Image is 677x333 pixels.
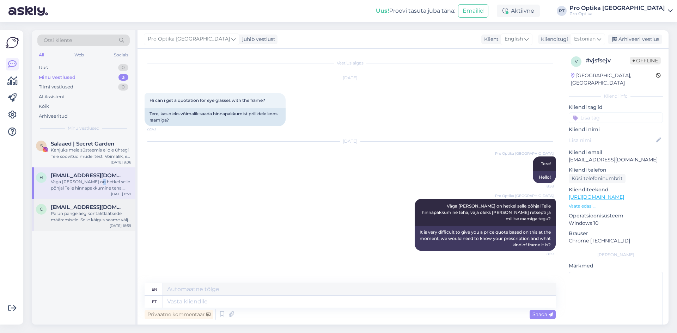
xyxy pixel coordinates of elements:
[569,126,663,133] p: Kliendi nimi
[145,310,213,319] div: Privaatne kommentaar
[569,194,624,200] a: [URL][DOMAIN_NAME]
[422,203,552,221] span: Väga [PERSON_NAME] on hetkel selle põhjal Teile hinnapakkumine teha, vaja oleks [PERSON_NAME] ret...
[37,50,45,60] div: All
[376,7,389,14] b: Uus!
[68,125,99,131] span: Minu vestlused
[569,11,665,17] div: Pro Optika
[532,311,553,317] span: Saada
[51,179,131,191] div: Väga [PERSON_NAME] on hetkel selle põhjal Teile hinnapakkumine teha, vaja oleks [PERSON_NAME] ret...
[569,212,663,220] p: Operatsioonisüsteem
[569,5,665,11] div: Pro Optika [GEOGRAPHIC_DATA]
[110,223,131,228] div: [DATE] 18:59
[630,57,661,64] span: Offline
[608,35,662,44] div: Arhiveeri vestlus
[118,64,128,71] div: 0
[497,5,540,17] div: Aktiivne
[145,138,556,144] div: [DATE]
[118,74,128,81] div: 3
[39,93,65,100] div: AI Assistent
[51,147,131,160] div: Kahjuks meie süsteemis ei ole ühtegi Teie soovitud mudelitest. Võimalik, et saab tellida, aga tul...
[152,296,157,308] div: et
[505,35,523,43] span: English
[569,149,663,156] p: Kliendi email
[575,59,578,64] span: v
[111,160,131,165] div: [DATE] 9:06
[569,156,663,164] p: [EMAIL_ADDRESS][DOMAIN_NAME]
[569,220,663,227] p: Windows 10
[39,64,48,71] div: Uus
[39,84,73,91] div: Tiimi vestlused
[495,151,554,156] span: Pro Optika [GEOGRAPHIC_DATA]
[527,251,554,257] span: 8:59
[39,113,68,120] div: Arhiveeritud
[40,206,43,212] span: c
[569,203,663,209] p: Vaata edasi ...
[145,60,556,66] div: Vestlus algas
[569,166,663,174] p: Kliendi telefon
[39,74,75,81] div: Minu vestlused
[571,72,656,87] div: [GEOGRAPHIC_DATA], [GEOGRAPHIC_DATA]
[569,5,673,17] a: Pro Optika [GEOGRAPHIC_DATA]Pro Optika
[458,4,488,18] button: Emailid
[569,112,663,123] input: Lisa tag
[569,252,663,258] div: [PERSON_NAME]
[111,191,131,197] div: [DATE] 8:59
[481,36,499,43] div: Klient
[51,172,124,179] span: hirunigunaratne@gmail.com
[147,127,173,132] span: 22:43
[73,50,85,60] div: Web
[112,50,130,60] div: Socials
[118,84,128,91] div: 0
[145,108,286,126] div: Tere, kas oleks võimalik saada hinnapakkumist prillidele koos raamiga?
[569,186,663,193] p: Klienditeekond
[533,171,556,183] div: Hello!
[569,237,663,245] p: Chrome [TECHNICAL_ID]
[415,226,556,251] div: It is very difficult to give you a price quote based on this at the moment, we would need to know...
[44,37,72,44] span: Otsi kliente
[569,262,663,270] p: Märkmed
[574,35,596,43] span: Estonian
[569,230,663,237] p: Brauser
[145,75,556,81] div: [DATE]
[148,35,230,43] span: Pro Optika [GEOGRAPHIC_DATA]
[239,36,275,43] div: juhib vestlust
[569,136,655,144] input: Lisa nimi
[51,210,131,223] div: Palun pange aeg kontaktläätsede määramisele. Selle käigus saame välja selgitada miks läätsedega l...
[495,193,554,198] span: Pro Optika [GEOGRAPHIC_DATA]
[376,7,455,15] div: Proovi tasuta juba täna:
[6,36,19,49] img: Askly Logo
[541,161,551,166] span: Tere!
[51,204,124,210] span: cetlyn1@hotmail.com
[39,103,49,110] div: Kõik
[569,104,663,111] p: Kliendi tag'id
[39,175,43,180] span: h
[150,98,265,103] span: Hi can i get a quotation for eye glasses with the frame?
[586,56,630,65] div: # vjsfsejv
[527,184,554,189] span: 8:58
[538,36,568,43] div: Klienditugi
[152,283,157,295] div: en
[40,143,43,148] span: S
[51,141,114,147] span: Salaaed | Secret Garden
[569,174,626,183] div: Küsi telefoninumbrit
[557,6,567,16] div: PT
[569,93,663,99] div: Kliendi info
